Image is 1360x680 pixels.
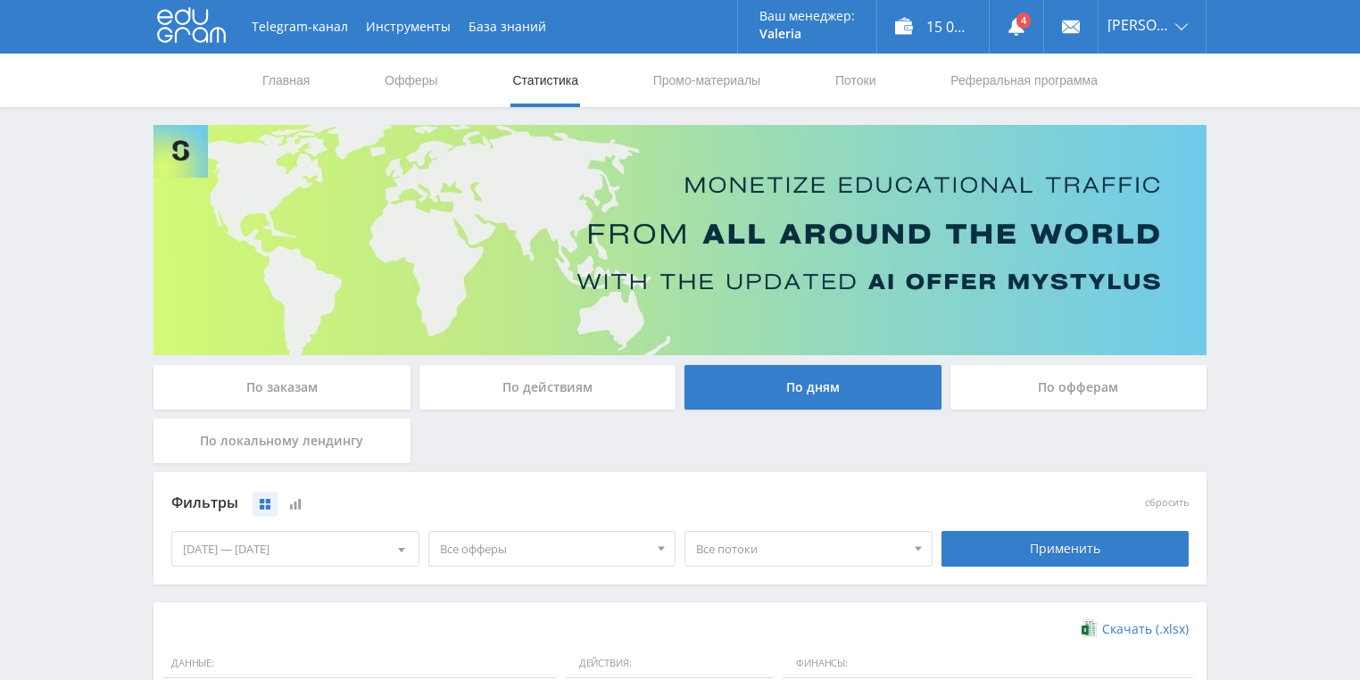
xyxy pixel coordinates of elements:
[684,365,941,410] div: По дням
[510,54,580,107] a: Статистика
[651,54,762,107] a: Промо-материалы
[153,365,410,410] div: По заказам
[696,532,905,566] span: Все потоки
[172,532,419,566] div: [DATE] — [DATE]
[949,54,1099,107] a: Реферальная программа
[1082,619,1097,637] img: xlsx
[759,27,855,41] p: Valeria
[833,54,878,107] a: Потоки
[941,531,1190,567] div: Применить
[783,649,1193,679] span: Финансы:
[950,365,1207,410] div: По офферам
[1145,497,1189,509] button: сбросить
[383,54,440,107] a: Офферы
[1102,622,1189,636] span: Скачать (.xlsx)
[1082,620,1189,638] a: Скачать (.xlsx)
[1107,18,1170,32] span: [PERSON_NAME]
[261,54,311,107] a: Главная
[566,649,774,679] span: Действия:
[153,125,1207,355] img: Banner
[153,419,410,463] div: По локальному лендингу
[171,490,933,517] div: Фильтры
[759,9,855,23] p: Ваш менеджер:
[162,649,557,679] span: Данные:
[440,532,649,566] span: Все офферы
[419,365,676,410] div: По действиям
